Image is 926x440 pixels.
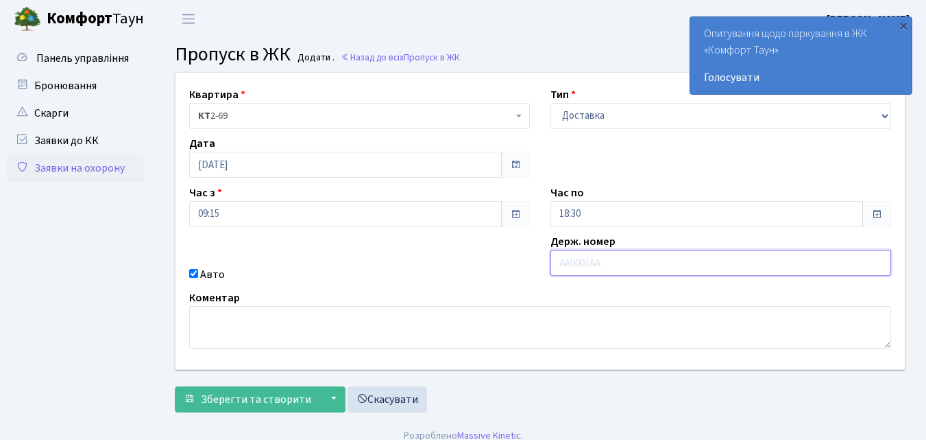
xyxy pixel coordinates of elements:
[189,135,215,152] label: Дата
[189,290,240,306] label: Коментар
[47,8,144,31] span: Таун
[348,386,427,413] a: Скасувати
[198,109,210,123] b: КТ
[200,266,225,283] label: Авто
[550,86,576,103] label: Тип
[175,40,291,68] span: Пропуск в ЖК
[201,392,311,407] span: Зберегти та створити
[171,8,206,30] button: Переключити навігацію
[404,51,460,64] span: Пропуск в ЖК
[550,233,616,250] label: Держ. номер
[189,86,245,103] label: Квартира
[7,154,144,182] a: Заявки на охорону
[14,5,41,33] img: logo.png
[690,17,912,94] div: Опитування щодо паркування в ЖК «Комфорт Таун»
[198,109,513,123] span: <b>КТ</b>&nbsp;&nbsp;&nbsp;&nbsp;2-69
[189,185,222,201] label: Час з
[897,19,910,32] div: ×
[550,250,891,276] input: AA0001AA
[295,52,334,64] small: Додати .
[550,185,584,201] label: Час по
[827,11,910,27] a: [PERSON_NAME]
[47,8,112,30] b: Комфорт
[36,51,129,66] span: Панель управління
[7,45,144,72] a: Панель управління
[7,72,144,100] a: Бронювання
[7,100,144,127] a: Скарги
[7,127,144,154] a: Заявки до КК
[175,386,320,413] button: Зберегти та створити
[827,12,910,27] b: [PERSON_NAME]
[704,69,898,86] a: Голосувати
[341,51,460,64] a: Назад до всіхПропуск в ЖК
[189,103,530,129] span: <b>КТ</b>&nbsp;&nbsp;&nbsp;&nbsp;2-69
